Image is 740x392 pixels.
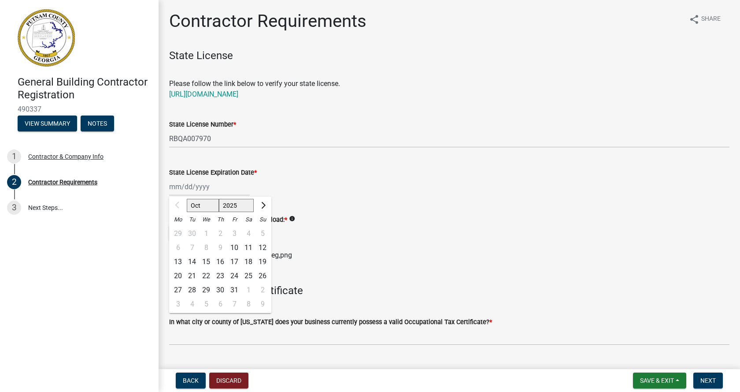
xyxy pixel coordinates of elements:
[171,213,185,227] div: Mo
[213,283,227,297] div: 30
[227,241,241,255] div: 10
[187,199,219,212] select: Select month
[700,377,716,384] span: Next
[169,170,257,176] label: State License Expiration Date
[7,149,21,164] div: 1
[241,241,255,255] div: 11
[633,373,686,388] button: Save & Exit
[199,297,213,311] div: Wednesday, November 5, 2025
[241,297,255,311] div: Saturday, November 8, 2025
[213,297,227,311] div: Thursday, November 6, 2025
[199,255,213,269] div: 15
[171,297,185,311] div: Monday, November 3, 2025
[7,201,21,215] div: 3
[81,120,114,127] wm-modal-confirm: Notes
[18,9,75,67] img: Putnam County, Georgia
[185,283,199,297] div: Tuesday, October 28, 2025
[169,11,366,32] h1: Contractor Requirements
[257,198,268,213] button: Next month
[241,297,255,311] div: 8
[255,241,270,255] div: 12
[213,297,227,311] div: 6
[199,283,213,297] div: Wednesday, October 29, 2025
[213,269,227,283] div: 23
[227,269,241,283] div: Friday, October 24, 2025
[171,255,185,269] div: Monday, October 13, 2025
[241,241,255,255] div: Saturday, October 11, 2025
[169,178,250,196] input: mm/dd/yyyy
[640,377,674,384] span: Save & Exit
[241,283,255,297] div: Saturday, November 1, 2025
[81,116,114,131] button: Notes
[185,297,199,311] div: 4
[227,269,241,283] div: 24
[213,269,227,283] div: Thursday, October 23, 2025
[241,255,255,269] div: Saturday, October 18, 2025
[18,76,152,101] h4: General Building Contractor Registration
[176,373,206,388] button: Back
[169,319,492,325] label: In what city or county of [US_STATE] does your business currently possess a valid Occupational Ta...
[213,255,227,269] div: Thursday, October 16, 2025
[227,213,241,227] div: Fr
[171,283,185,297] div: 27
[227,283,241,297] div: Friday, October 31, 2025
[171,269,185,283] div: 20
[28,179,97,185] div: Contractor Requirements
[199,283,213,297] div: 29
[213,255,227,269] div: 16
[689,14,699,25] i: share
[241,269,255,283] div: 25
[169,49,729,75] h4: State License
[185,255,199,269] div: 14
[169,122,236,128] label: State License Number
[682,11,728,28] button: shareShare
[255,269,270,283] div: Sunday, October 26, 2025
[169,90,238,98] a: [URL][DOMAIN_NAME]
[693,373,723,388] button: Next
[199,297,213,311] div: 5
[227,283,241,297] div: 31
[171,297,185,311] div: 3
[199,269,213,283] div: Wednesday, October 22, 2025
[185,255,199,269] div: Tuesday, October 14, 2025
[241,269,255,283] div: Saturday, October 25, 2025
[255,241,270,255] div: Sunday, October 12, 2025
[185,213,199,227] div: Tu
[171,255,185,269] div: 13
[183,377,199,384] span: Back
[255,255,270,269] div: 19
[199,269,213,283] div: 22
[255,297,270,311] div: Sunday, November 9, 2025
[255,283,270,297] div: Sunday, November 2, 2025
[227,241,241,255] div: Friday, October 10, 2025
[185,269,199,283] div: Tuesday, October 21, 2025
[213,283,227,297] div: Thursday, October 30, 2025
[169,78,729,100] p: Please follow the link below to verify your state license.
[227,255,241,269] div: Friday, October 17, 2025
[255,213,270,227] div: Su
[28,153,104,160] div: Contractor & Company Info
[241,283,255,297] div: 1
[7,175,21,189] div: 2
[255,297,270,311] div: 9
[171,269,185,283] div: Monday, October 20, 2025
[199,213,213,227] div: We
[255,255,270,269] div: Sunday, October 19, 2025
[241,255,255,269] div: 18
[18,105,141,113] span: 490337
[169,284,729,297] h4: Occupational Tax Certificate
[209,373,248,388] button: Discard
[255,269,270,283] div: 26
[241,213,255,227] div: Sa
[289,216,295,222] i: info
[213,213,227,227] div: Th
[18,120,77,127] wm-modal-confirm: Summary
[701,14,721,25] span: Share
[227,255,241,269] div: 17
[18,116,77,131] button: View Summary
[227,297,241,311] div: 7
[199,255,213,269] div: Wednesday, October 15, 2025
[227,297,241,311] div: Friday, November 7, 2025
[171,283,185,297] div: Monday, October 27, 2025
[219,199,254,212] select: Select year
